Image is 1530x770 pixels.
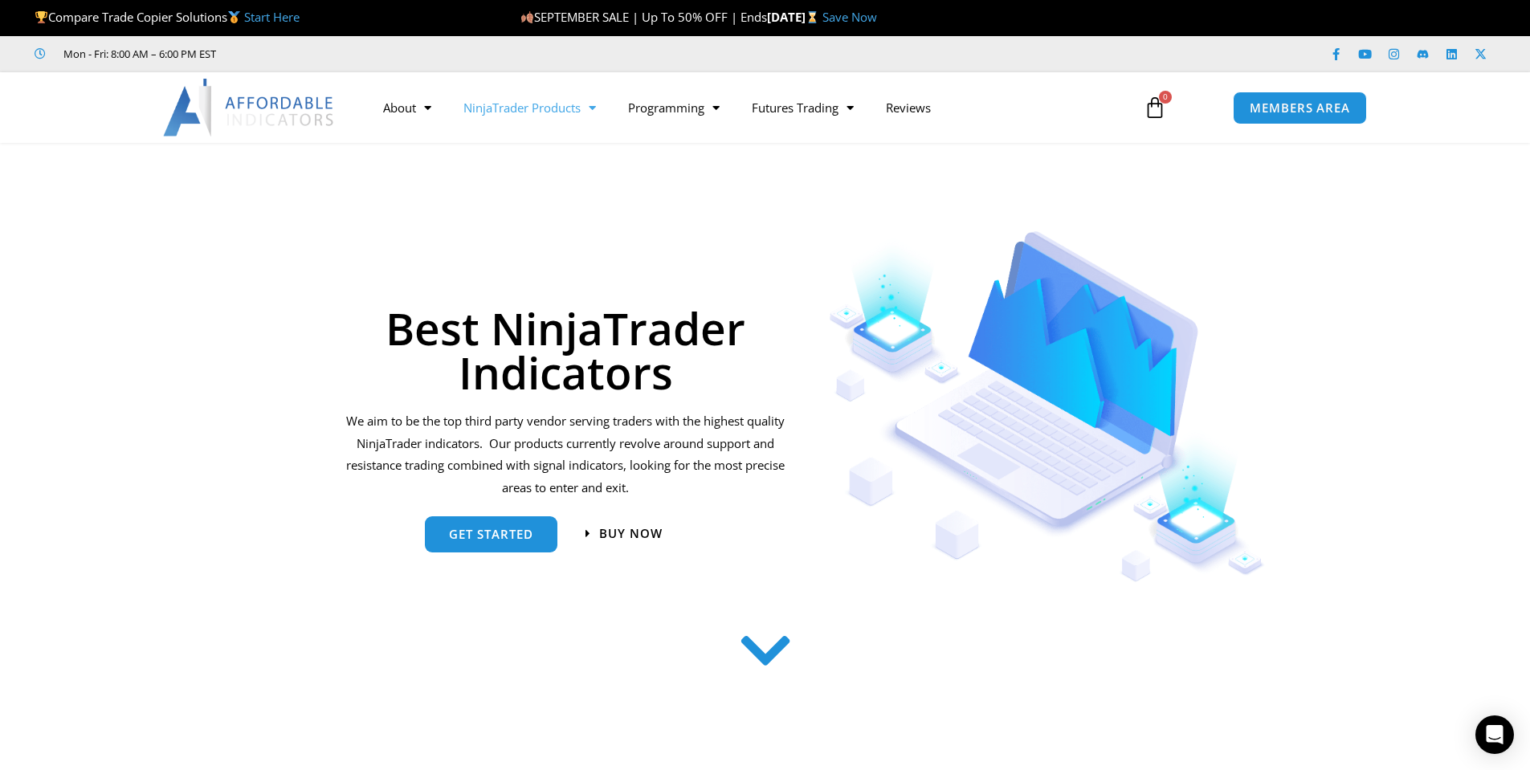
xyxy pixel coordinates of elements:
a: Futures Trading [736,89,870,126]
span: 0 [1159,91,1172,104]
span: get started [449,528,533,540]
iframe: Customer reviews powered by Trustpilot [239,46,479,62]
a: MEMBERS AREA [1233,92,1367,124]
span: Buy now [599,528,663,540]
a: 0 [1120,84,1190,131]
a: About [367,89,447,126]
img: Indicators 1 | Affordable Indicators – NinjaTrader [829,231,1265,582]
a: Start Here [244,9,300,25]
p: We aim to be the top third party vendor serving traders with the highest quality NinjaTrader indi... [344,410,788,499]
img: ⌛ [806,11,818,23]
a: Reviews [870,89,947,126]
a: Buy now [585,528,663,540]
a: get started [425,516,557,552]
span: SEPTEMBER SALE | Up To 50% OFF | Ends [520,9,767,25]
h1: Best NinjaTrader Indicators [344,306,788,394]
a: Save Now [822,9,877,25]
img: LogoAI | Affordable Indicators – NinjaTrader [163,79,336,136]
a: Programming [612,89,736,126]
span: Compare Trade Copier Solutions [35,9,300,25]
img: 🍂 [521,11,533,23]
nav: Menu [367,89,1125,126]
strong: [DATE] [767,9,822,25]
div: Open Intercom Messenger [1475,715,1514,754]
img: 🥇 [228,11,240,23]
span: Mon - Fri: 8:00 AM – 6:00 PM EST [59,44,216,63]
span: MEMBERS AREA [1250,102,1350,114]
a: NinjaTrader Products [447,89,612,126]
img: 🏆 [35,11,47,23]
